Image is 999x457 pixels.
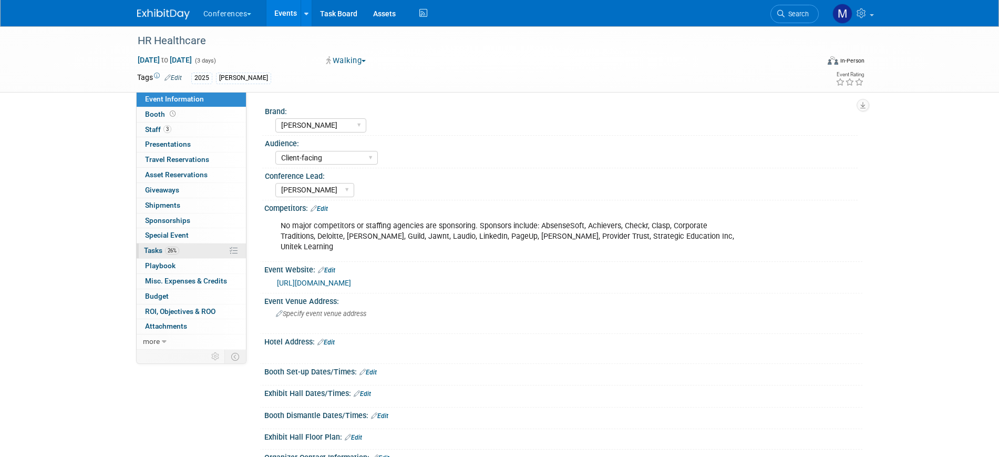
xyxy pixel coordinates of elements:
[318,267,335,274] a: Edit
[832,4,852,24] img: Marygrace LeGros
[137,92,246,107] a: Event Information
[137,153,246,167] a: Travel Reservations
[354,390,371,398] a: Edit
[264,429,862,443] div: Exhibit Hall Floor Plan:
[137,243,246,258] a: Tasks26%
[160,56,170,64] span: to
[165,247,179,255] span: 26%
[264,364,862,378] div: Booth Set-up Dates/Times:
[273,216,747,258] div: No major competitors or staffing agencies are sponsoring. Sponsors include: AbsenseSoft, Achiever...
[216,73,271,84] div: [PERSON_NAME]
[828,56,838,65] img: Format-Inperson.png
[840,57,864,65] div: In-Person
[323,55,370,66] button: Walking
[137,304,246,319] a: ROI, Objectives & ROO
[264,408,862,421] div: Booth Dismantle Dates/Times:
[311,205,328,212] a: Edit
[137,137,246,152] a: Presentations
[276,310,366,318] span: Specify event venue address
[194,57,216,64] span: (3 days)
[145,95,204,103] span: Event Information
[224,350,246,363] td: Toggle Event Tabs
[137,228,246,243] a: Special Event
[265,104,858,117] div: Brand:
[264,385,862,399] div: Exhibit Hall Dates/Times:
[145,201,180,209] span: Shipments
[265,168,858,181] div: Conference Lead:
[145,125,171,134] span: Staff
[264,262,862,276] div: Event Website:
[144,246,179,255] span: Tasks
[836,72,864,77] div: Event Rating
[137,55,192,65] span: [DATE] [DATE]
[137,198,246,213] a: Shipments
[137,123,246,137] a: Staff3
[145,140,191,148] span: Presentations
[137,214,246,228] a: Sponsorships
[145,110,178,118] span: Booth
[163,125,171,133] span: 3
[137,183,246,198] a: Giveaways
[137,334,246,349] a: more
[264,200,862,214] div: Competitors:
[168,110,178,118] span: Booth not reserved yet
[137,168,246,182] a: Asset Reservations
[145,307,215,316] span: ROI, Objectives & ROO
[317,339,335,346] a: Edit
[145,261,176,270] span: Playbook
[345,434,362,441] a: Edit
[145,155,209,164] span: Travel Reservations
[145,170,208,179] span: Asset Reservations
[359,369,377,376] a: Edit
[371,412,388,420] a: Edit
[134,32,803,50] div: HR Healthcare
[137,9,190,19] img: ExhibitDay
[757,55,865,70] div: Event Format
[207,350,225,363] td: Personalize Event Tab Strip
[143,337,160,346] span: more
[145,231,189,239] span: Special Event
[164,74,182,82] a: Edit
[137,319,246,334] a: Attachments
[191,73,212,84] div: 2025
[265,136,858,149] div: Audience:
[137,274,246,289] a: Misc. Expenses & Credits
[145,277,227,285] span: Misc. Expenses & Credits
[785,10,809,18] span: Search
[145,186,179,194] span: Giveaways
[137,72,182,84] td: Tags
[145,292,169,300] span: Budget
[145,322,187,330] span: Attachments
[264,334,862,348] div: Hotel Address:
[277,279,351,287] a: [URL][DOMAIN_NAME]
[137,259,246,273] a: Playbook
[145,216,190,225] span: Sponsorships
[264,293,862,307] div: Event Venue Address:
[770,5,819,23] a: Search
[137,107,246,122] a: Booth
[137,289,246,304] a: Budget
